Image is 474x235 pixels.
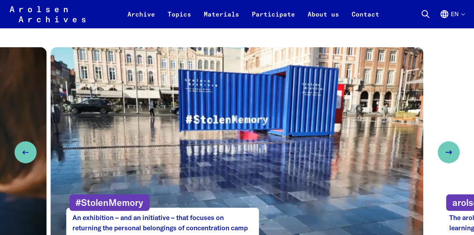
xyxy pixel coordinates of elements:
[161,9,197,28] a: Topics
[440,9,465,28] button: English, language selection
[197,9,245,28] a: Materials
[70,194,150,211] p: #StolenMemory
[121,5,385,24] nav: Primary
[345,9,385,28] a: Contact
[438,141,460,163] button: Next slide
[121,9,161,28] a: Archive
[15,141,37,163] button: Previous slide
[245,9,301,28] a: Participate
[301,9,345,28] a: About us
